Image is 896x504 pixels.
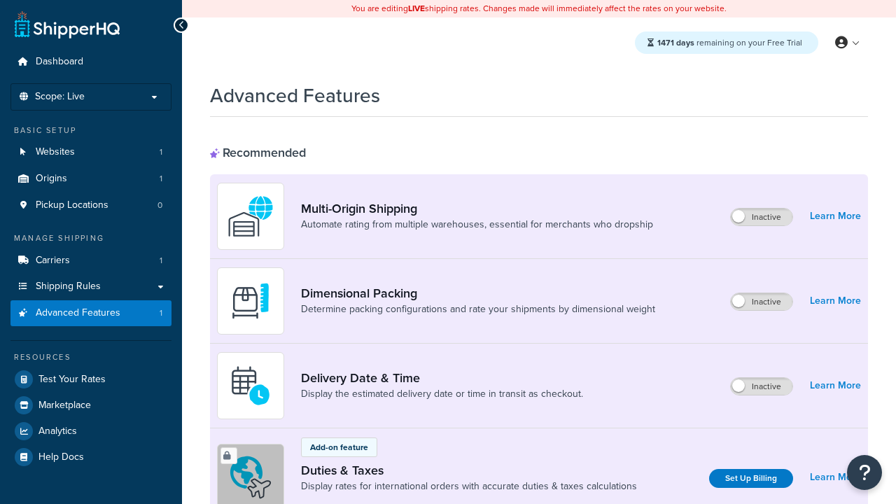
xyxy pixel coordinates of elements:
[10,248,171,274] li: Carriers
[810,376,861,395] a: Learn More
[36,173,67,185] span: Origins
[36,307,120,319] span: Advanced Features
[301,479,637,493] a: Display rates for international orders with accurate duties & taxes calculations
[10,192,171,218] a: Pickup Locations0
[10,139,171,165] a: Websites1
[301,302,655,316] a: Determine packing configurations and rate your shipments by dimensional weight
[657,36,802,49] span: remaining on your Free Trial
[301,218,653,232] a: Automate rating from multiple warehouses, essential for merchants who dropship
[38,400,91,412] span: Marketplace
[10,192,171,218] li: Pickup Locations
[160,173,162,185] span: 1
[301,463,637,478] a: Duties & Taxes
[160,255,162,267] span: 1
[709,469,793,488] a: Set Up Billing
[810,291,861,311] a: Learn More
[160,146,162,158] span: 1
[38,374,106,386] span: Test Your Rates
[301,201,653,216] a: Multi-Origin Shipping
[847,455,882,490] button: Open Resource Center
[408,2,425,15] b: LIVE
[10,49,171,75] a: Dashboard
[38,426,77,437] span: Analytics
[731,293,792,310] label: Inactive
[36,281,101,293] span: Shipping Rules
[10,166,171,192] a: Origins1
[226,192,275,241] img: WatD5o0RtDAAAAAElFTkSuQmCC
[226,361,275,410] img: gfkeb5ejjkALwAAAABJRU5ErkJggg==
[301,370,583,386] a: Delivery Date & Time
[731,209,792,225] label: Inactive
[10,444,171,470] a: Help Docs
[10,139,171,165] li: Websites
[10,232,171,244] div: Manage Shipping
[160,307,162,319] span: 1
[810,468,861,487] a: Learn More
[810,206,861,226] a: Learn More
[10,166,171,192] li: Origins
[35,91,85,103] span: Scope: Live
[36,199,108,211] span: Pickup Locations
[210,82,380,109] h1: Advanced Features
[226,276,275,325] img: DTVBYsAAAAAASUVORK5CYII=
[210,145,306,160] div: Recommended
[36,255,70,267] span: Carriers
[10,351,171,363] div: Resources
[157,199,162,211] span: 0
[38,451,84,463] span: Help Docs
[10,367,171,392] a: Test Your Rates
[10,274,171,300] a: Shipping Rules
[310,441,368,454] p: Add-on feature
[36,56,83,68] span: Dashboard
[10,300,171,326] a: Advanced Features1
[301,286,655,301] a: Dimensional Packing
[731,378,792,395] label: Inactive
[10,300,171,326] li: Advanced Features
[10,248,171,274] a: Carriers1
[10,393,171,418] a: Marketplace
[36,146,75,158] span: Websites
[10,125,171,136] div: Basic Setup
[301,387,583,401] a: Display the estimated delivery date or time in transit as checkout.
[10,419,171,444] a: Analytics
[657,36,694,49] strong: 1471 days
